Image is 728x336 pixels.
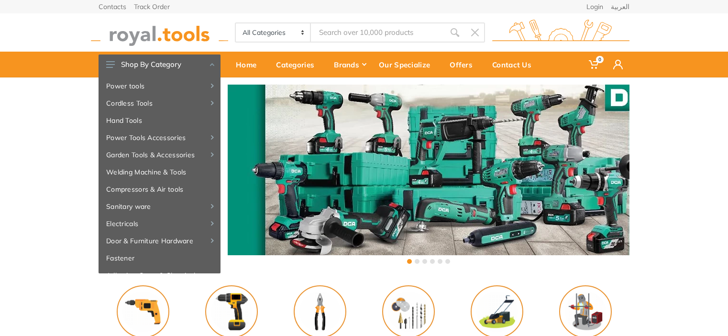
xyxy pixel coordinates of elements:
a: Fastener [99,249,221,267]
a: Categories [269,52,327,77]
div: Offers [443,54,485,75]
div: Categories [269,54,327,75]
a: Power Tools Accessories [99,129,221,146]
img: royal.tools Logo [492,20,629,46]
a: Welding Machine & Tools [99,163,221,181]
a: Cordless Tools [99,95,221,112]
select: Category [236,23,311,42]
a: Hand Tools [99,112,221,129]
a: Door & Furniture Hardware [99,232,221,249]
a: العربية [611,3,629,10]
span: 0 [596,56,604,63]
div: Home [229,54,269,75]
a: Our Specialize [372,52,443,77]
a: Contacts [99,3,126,10]
div: Contact Us [485,54,544,75]
a: Garden Tools & Accessories [99,146,221,163]
input: Site search [311,22,445,43]
a: Home [229,52,269,77]
img: royal.tools Logo [91,20,228,46]
a: Power tools [99,77,221,95]
a: Electricals [99,215,221,232]
a: Adhesive, Spray & Chemical [99,267,221,284]
a: Sanitary ware [99,198,221,215]
a: Contact Us [485,52,544,77]
a: Offers [443,52,485,77]
a: Login [586,3,603,10]
a: Track Order [134,3,170,10]
a: Compressors & Air tools [99,181,221,198]
div: Our Specialize [372,54,443,75]
button: Shop By Category [99,54,221,75]
a: 0 [582,52,607,77]
div: Brands [327,54,372,75]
